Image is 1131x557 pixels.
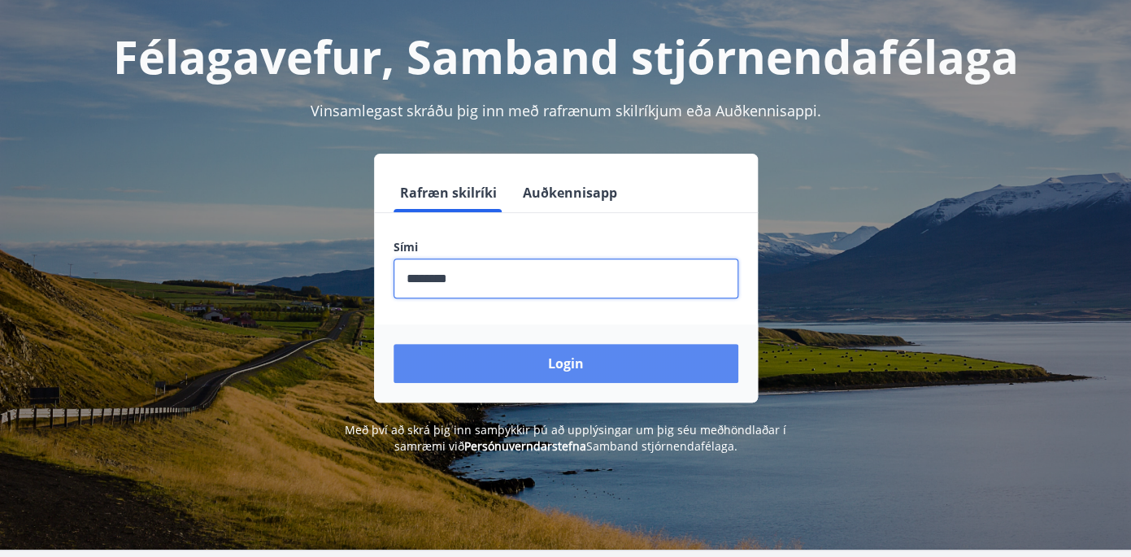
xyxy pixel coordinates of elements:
a: Persónuverndarstefna [464,438,586,454]
span: Vinsamlegast skráðu þig inn með rafrænum skilríkjum eða Auðkennisappi. [311,101,821,120]
button: Auðkennisapp [516,173,624,212]
button: Rafræn skilríki [394,173,503,212]
h1: Félagavefur, Samband stjórnendafélaga [20,25,1111,87]
label: Sími [394,239,738,255]
span: Með því að skrá þig inn samþykkir þú að upplýsingar um þig séu meðhöndlaðar í samræmi við Samband... [345,422,786,454]
button: Login [394,344,738,383]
